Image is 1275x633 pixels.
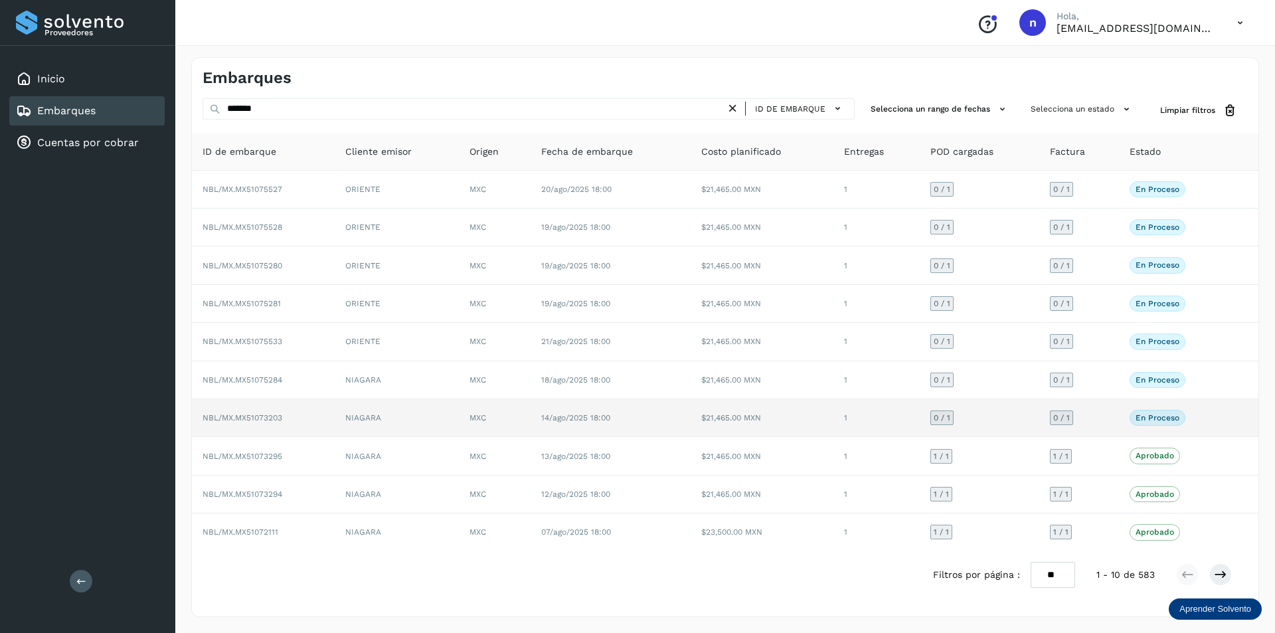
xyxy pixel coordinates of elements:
[335,323,459,361] td: ORIENTE
[459,246,531,284] td: MXC
[933,568,1020,582] span: Filtros por página :
[335,361,459,399] td: NIAGARA
[9,64,165,94] div: Inicio
[203,375,282,385] span: NBL/MX.MX51075284
[1136,337,1179,346] p: En proceso
[1130,145,1161,159] span: Estado
[203,527,278,537] span: NBL/MX.MX51072111
[1136,299,1179,308] p: En proceso
[541,145,633,159] span: Fecha de embarque
[1053,452,1068,460] span: 1 / 1
[1136,185,1179,194] p: En proceso
[934,528,949,536] span: 1 / 1
[459,476,531,513] td: MXC
[833,285,920,323] td: 1
[203,145,276,159] span: ID de embarque
[203,452,282,461] span: NBL/MX.MX51073295
[459,323,531,361] td: MXC
[930,145,993,159] span: POD cargadas
[541,299,610,308] span: 19/ago/2025 18:00
[541,337,610,346] span: 21/ago/2025 18:00
[691,246,833,284] td: $21,465.00 MXN
[701,145,781,159] span: Costo planificado
[1096,568,1155,582] span: 1 - 10 de 583
[335,399,459,437] td: NIAGARA
[541,413,610,422] span: 14/ago/2025 18:00
[1160,104,1215,116] span: Limpiar filtros
[833,323,920,361] td: 1
[541,261,610,270] span: 19/ago/2025 18:00
[1179,604,1251,614] p: Aprender Solvento
[1050,145,1085,159] span: Factura
[1136,413,1179,422] p: En proceso
[541,490,610,499] span: 12/ago/2025 18:00
[1136,223,1179,232] p: En proceso
[751,99,849,118] button: ID de embarque
[203,337,282,346] span: NBL/MX.MX51075533
[1057,11,1216,22] p: Hola,
[691,399,833,437] td: $21,465.00 MXN
[844,145,884,159] span: Entregas
[1136,490,1174,499] p: Aprobado
[934,223,950,231] span: 0 / 1
[1053,414,1070,422] span: 0 / 1
[541,223,610,232] span: 19/ago/2025 18:00
[691,476,833,513] td: $21,465.00 MXN
[934,185,950,193] span: 0 / 1
[1136,260,1179,270] p: En proceso
[691,323,833,361] td: $21,465.00 MXN
[203,413,282,422] span: NBL/MX.MX51073203
[691,513,833,551] td: $23,500.00 MXN
[1136,375,1179,385] p: En proceso
[203,185,282,194] span: NBL/MX.MX51075527
[335,246,459,284] td: ORIENTE
[1053,337,1070,345] span: 0 / 1
[541,375,610,385] span: 18/ago/2025 18:00
[203,223,282,232] span: NBL/MX.MX51075528
[1169,598,1262,620] div: Aprender Solvento
[833,437,920,475] td: 1
[541,527,611,537] span: 07/ago/2025 18:00
[934,490,949,498] span: 1 / 1
[203,261,282,270] span: NBL/MX.MX51075280
[459,209,531,246] td: MXC
[345,145,412,159] span: Cliente emisor
[755,103,825,115] span: ID de embarque
[541,185,612,194] span: 20/ago/2025 18:00
[37,136,139,149] a: Cuentas por cobrar
[335,437,459,475] td: NIAGARA
[1025,98,1139,120] button: Selecciona un estado
[691,209,833,246] td: $21,465.00 MXN
[459,399,531,437] td: MXC
[335,513,459,551] td: NIAGARA
[1053,262,1070,270] span: 0 / 1
[1053,528,1068,536] span: 1 / 1
[865,98,1015,120] button: Selecciona un rango de fechas
[203,490,282,499] span: NBL/MX.MX51073294
[1136,451,1174,460] p: Aprobado
[37,72,65,85] a: Inicio
[833,171,920,209] td: 1
[833,476,920,513] td: 1
[541,452,610,461] span: 13/ago/2025 18:00
[934,262,950,270] span: 0 / 1
[9,96,165,126] div: Embarques
[1149,98,1248,123] button: Limpiar filtros
[459,285,531,323] td: MXC
[44,28,159,37] p: Proveedores
[469,145,499,159] span: Origen
[833,399,920,437] td: 1
[9,128,165,157] div: Cuentas por cobrar
[37,104,96,117] a: Embarques
[335,285,459,323] td: ORIENTE
[1053,490,1068,498] span: 1 / 1
[1053,376,1070,384] span: 0 / 1
[691,171,833,209] td: $21,465.00 MXN
[934,300,950,308] span: 0 / 1
[1053,223,1070,231] span: 0 / 1
[691,285,833,323] td: $21,465.00 MXN
[691,437,833,475] td: $21,465.00 MXN
[934,414,950,422] span: 0 / 1
[691,361,833,399] td: $21,465.00 MXN
[203,68,292,88] h4: Embarques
